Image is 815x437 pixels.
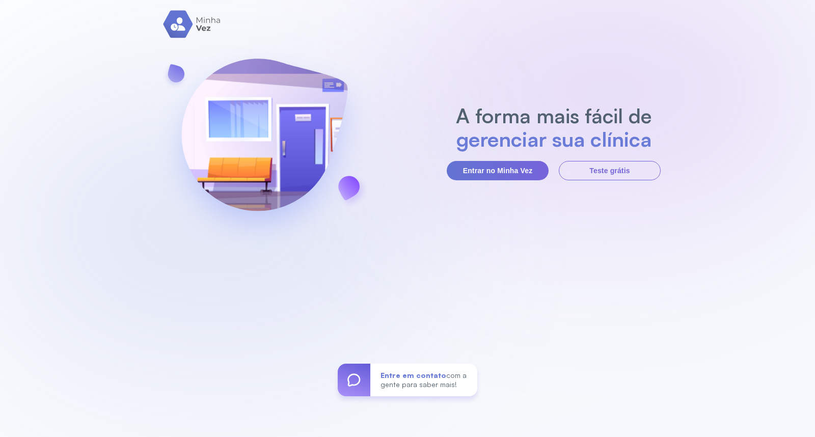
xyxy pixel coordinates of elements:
[154,32,374,253] img: banner-login.svg
[381,371,446,379] span: Entre em contato
[447,161,549,180] button: Entrar no Minha Vez
[559,161,661,180] button: Teste grátis
[451,127,657,151] h2: gerenciar sua clínica
[163,10,222,38] img: logo.svg
[370,364,477,396] div: com a gente para saber mais!
[451,104,657,127] h2: A forma mais fácil de
[338,364,477,396] a: Entre em contatocom a gente para saber mais!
